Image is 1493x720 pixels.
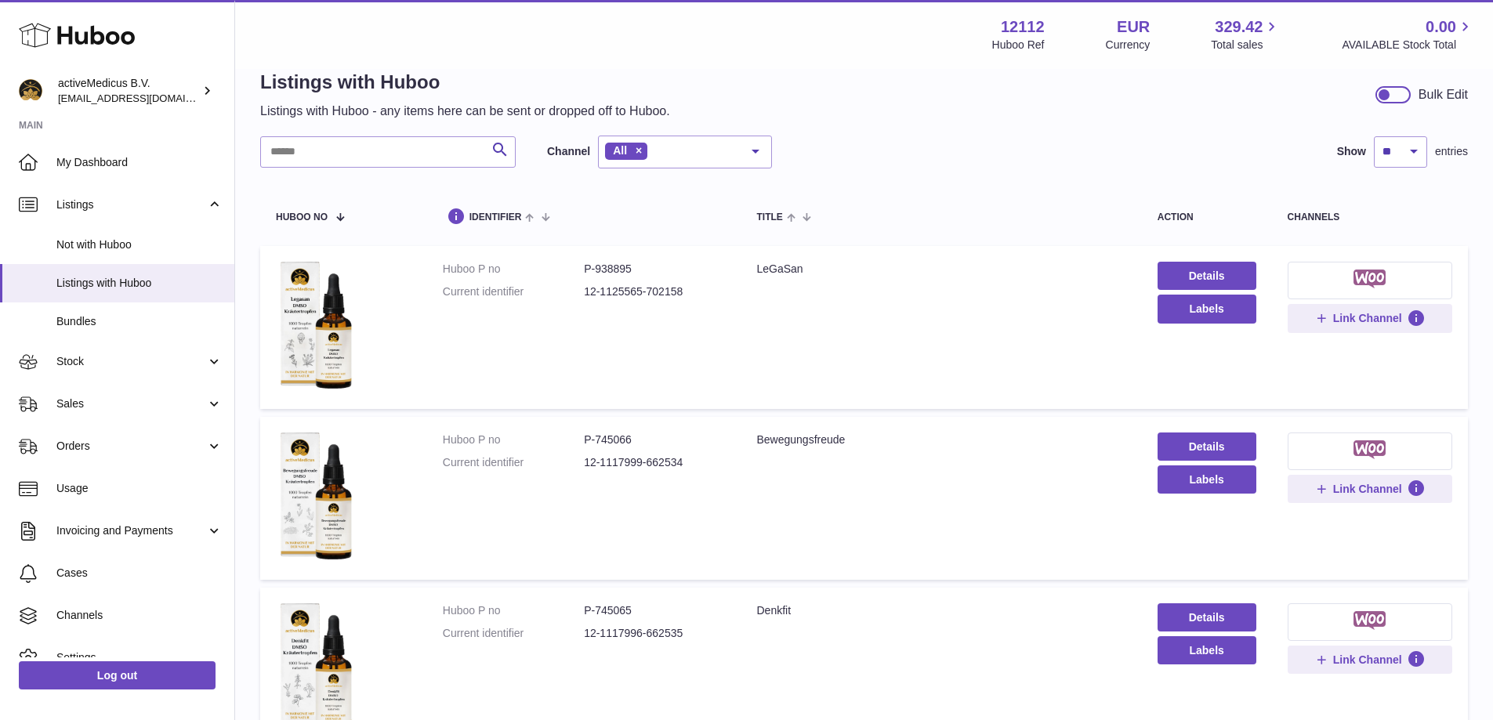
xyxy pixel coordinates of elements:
button: Link Channel [1288,646,1452,674]
img: Bewegungsfreude [276,432,354,560]
span: entries [1435,144,1468,159]
a: Details [1158,432,1256,461]
dd: 12-1117996-662535 [584,626,725,641]
dt: Huboo P no [443,262,584,277]
div: Huboo Ref [992,38,1045,52]
img: woocommerce-small.png [1353,270,1386,288]
span: Cases [56,566,223,581]
button: Link Channel [1288,304,1452,332]
span: Listings with Huboo [56,276,223,291]
span: Usage [56,481,223,496]
button: Labels [1158,295,1256,323]
span: AVAILABLE Stock Total [1342,38,1474,52]
span: Invoicing and Payments [56,523,206,538]
span: Link Channel [1333,653,1402,667]
span: Orders [56,439,206,454]
span: Channels [56,608,223,623]
span: My Dashboard [56,155,223,170]
button: Link Channel [1288,475,1452,503]
span: Link Channel [1333,311,1402,325]
dd: 12-1117999-662534 [584,455,725,470]
dd: P-745065 [584,603,725,618]
span: Huboo no [276,212,328,223]
span: 0.00 [1426,16,1456,38]
button: Labels [1158,636,1256,664]
a: Details [1158,603,1256,631]
span: Stock [56,354,206,369]
span: 329.42 [1215,16,1263,38]
div: Bulk Edit [1419,86,1468,103]
dd: P-938895 [584,262,725,277]
div: Denkfit [756,603,1125,618]
span: identifier [469,212,522,223]
span: Sales [56,396,206,411]
p: Listings with Huboo - any items here can be sent or dropped off to Huboo. [260,103,670,120]
img: LeGaSan [276,262,354,389]
div: Bewegungsfreude [756,432,1125,447]
img: internalAdmin-12112@internal.huboo.com [19,79,42,103]
a: Log out [19,661,216,689]
div: LeGaSan [756,262,1125,277]
dt: Current identifier [443,626,584,641]
strong: EUR [1117,16,1150,38]
span: Bundles [56,314,223,329]
img: woocommerce-small.png [1353,611,1386,630]
div: Currency [1106,38,1151,52]
div: action [1158,212,1256,223]
span: Total sales [1211,38,1281,52]
dt: Current identifier [443,455,584,470]
label: Show [1337,144,1366,159]
dt: Huboo P no [443,603,584,618]
div: channels [1288,212,1452,223]
a: Details [1158,262,1256,290]
span: [EMAIL_ADDRESS][DOMAIN_NAME] [58,92,230,104]
dd: P-745066 [584,432,725,447]
a: 329.42 Total sales [1211,16,1281,52]
dt: Current identifier [443,284,584,299]
h1: Listings with Huboo [260,70,670,95]
span: Not with Huboo [56,237,223,252]
span: Link Channel [1333,482,1402,496]
span: Settings [56,650,223,665]
dd: 12-1125565-702158 [584,284,725,299]
span: Listings [56,197,206,212]
div: activeMedicus B.V. [58,76,199,106]
dt: Huboo P no [443,432,584,447]
button: Labels [1158,465,1256,494]
strong: 12112 [1001,16,1045,38]
span: title [756,212,782,223]
a: 0.00 AVAILABLE Stock Total [1342,16,1474,52]
img: woocommerce-small.png [1353,440,1386,459]
span: All [613,144,627,157]
label: Channel [547,144,590,159]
